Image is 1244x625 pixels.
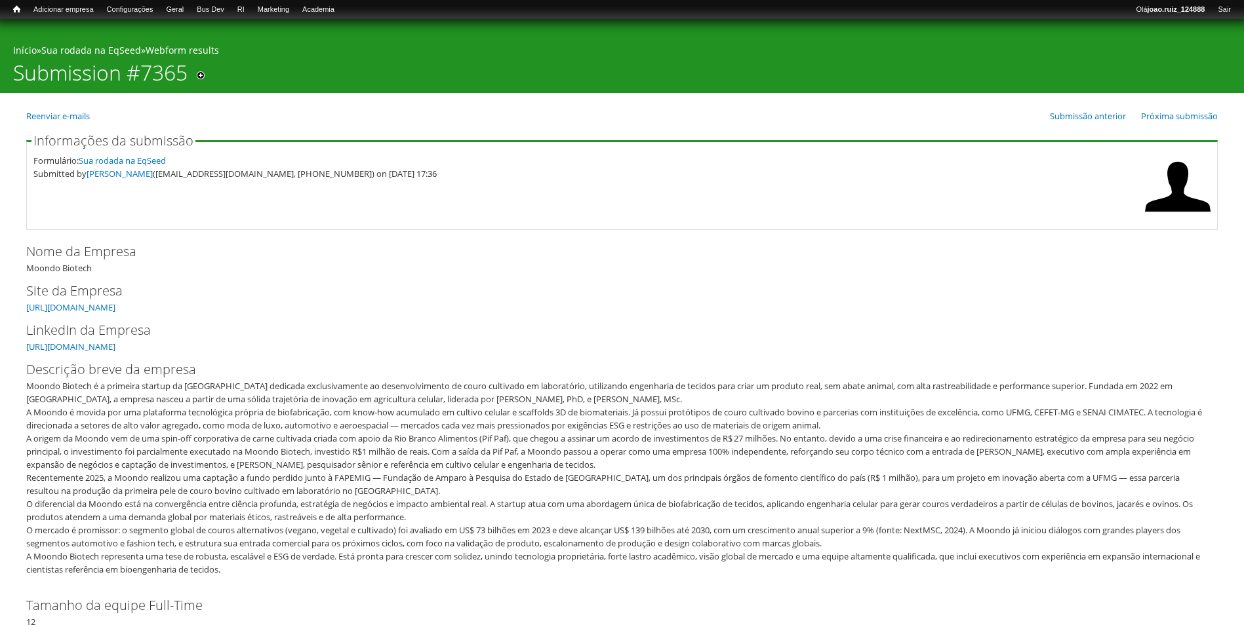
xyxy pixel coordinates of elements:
span: Início [13,5,20,14]
img: Foto de Aline Bruna da Silva [1145,154,1211,219]
a: Marketing [251,3,296,16]
a: Bus Dev [190,3,231,16]
a: [PERSON_NAME] [87,168,153,180]
a: Sua rodada na EqSeed [41,44,141,56]
a: Sair [1211,3,1237,16]
label: Tamanho da equipe Full-Time [26,596,1196,615]
h1: Submission #7365 [13,60,188,93]
a: Configurações [100,3,160,16]
a: Próxima submissão [1141,110,1218,122]
div: Moondo Biotech é a primeira startup da [GEOGRAPHIC_DATA] dedicada exclusivamente ao desenvolvimen... [26,379,1209,589]
a: RI [231,3,251,16]
a: Geral [159,3,190,16]
strong: joao.ruiz_124888 [1148,5,1205,13]
a: [URL][DOMAIN_NAME] [26,301,115,313]
a: Sua rodada na EqSeed [79,155,166,166]
a: Adicionar empresa [27,3,100,16]
label: Site da Empresa [26,281,1196,301]
a: Submissão anterior [1050,110,1126,122]
label: Nome da Empresa [26,242,1196,261]
div: Formulário: [33,154,1138,167]
a: Academia [296,3,341,16]
a: Olájoao.ruiz_124888 [1129,3,1211,16]
div: » » [13,44,1231,60]
div: Moondo Biotech [26,242,1218,275]
label: Descrição breve da empresa [26,360,1196,379]
a: Início [7,3,27,16]
a: Reenviar e-mails [26,110,90,122]
a: [URL][DOMAIN_NAME] [26,341,115,352]
a: Início [13,44,37,56]
div: Submitted by ([EMAIL_ADDRESS][DOMAIN_NAME], [PHONE_NUMBER]) on [DATE] 17:36 [33,167,1138,180]
a: Webform results [146,44,219,56]
label: LinkedIn da Empresa [26,320,1196,340]
a: Ver perfil do usuário. [1145,210,1211,222]
legend: Informações da submissão [31,134,195,147]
